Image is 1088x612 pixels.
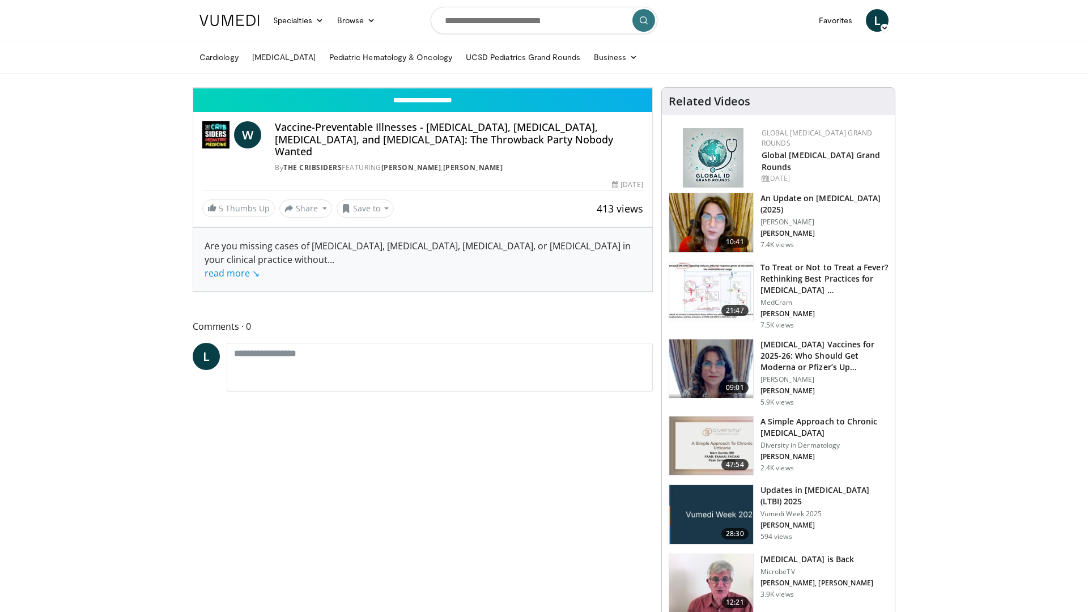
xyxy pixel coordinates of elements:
a: 5 Thumbs Up [202,199,275,217]
a: W [234,121,261,148]
p: [PERSON_NAME] [760,452,888,461]
h3: A Simple Approach to Chronic [MEDICAL_DATA] [760,416,888,439]
span: 28:30 [721,528,749,539]
a: Browse [330,9,382,32]
a: Cardiology [193,46,245,69]
img: 13572674-fd52-486e-95fe-8da471687cb1.jpg.150x105_q85_crop-smart_upscale.jpg [669,485,753,544]
a: 10:41 An Update on [MEDICAL_DATA] (2025) [PERSON_NAME] [PERSON_NAME] 7.4K views [669,193,888,253]
p: [PERSON_NAME] [760,218,888,227]
h3: [MEDICAL_DATA] Vaccines for 2025-26: Who Should Get Moderna or Pfizer’s Up… [760,339,888,373]
h3: An Update on [MEDICAL_DATA] (2025) [760,193,888,215]
button: Share [279,199,332,218]
a: read more ↘ [205,267,260,279]
span: 21:47 [721,305,749,316]
p: Vumedi Week 2025 [760,509,888,518]
p: [PERSON_NAME] [760,375,888,384]
span: 47:54 [721,459,749,470]
p: [PERSON_NAME] [760,309,888,318]
h3: [MEDICAL_DATA] is Back [760,554,873,565]
img: 4e370bb1-17f0-4657-a42f-9b995da70d2f.png.150x105_q85_crop-smart_upscale.png [669,339,753,398]
a: [MEDICAL_DATA] [245,46,322,69]
h3: To Treat or Not to Treat a Fever? Rethinking Best Practices for [MEDICAL_DATA] … [760,262,888,296]
a: The Cribsiders [283,163,342,172]
span: 09:01 [721,382,749,393]
p: Diversity in Dermatology [760,441,888,450]
a: Specialties [266,9,330,32]
span: 10:41 [721,236,749,248]
div: Are you missing cases of [MEDICAL_DATA], [MEDICAL_DATA], [MEDICAL_DATA], or [MEDICAL_DATA] in you... [205,239,641,280]
a: 09:01 [MEDICAL_DATA] Vaccines for 2025-26: Who Should Get Moderna or Pfizer’s Up… [PERSON_NAME] [... [669,339,888,407]
span: 12:21 [721,597,749,608]
p: [PERSON_NAME] [760,521,888,530]
img: 17417671-29c8-401a-9d06-236fa126b08d.150x105_q85_crop-smart_upscale.jpg [669,262,753,321]
input: Search topics, interventions [431,7,657,34]
p: [PERSON_NAME] [760,386,888,396]
span: ... [205,253,334,279]
a: Business [587,46,645,69]
p: 5.9K views [760,398,794,407]
a: [PERSON_NAME] [443,163,503,172]
h4: Vaccine-Preventable Illnesses - [MEDICAL_DATA], [MEDICAL_DATA], [MEDICAL_DATA], and [MEDICAL_DATA... [275,121,643,158]
span: 5 [219,203,223,214]
a: L [193,343,220,370]
a: Global [MEDICAL_DATA] Grand Rounds [762,150,881,172]
p: 7.4K views [760,240,794,249]
a: Favorites [812,9,859,32]
a: [PERSON_NAME] [381,163,441,172]
div: [DATE] [762,173,886,184]
div: [DATE] [612,180,643,190]
a: Global [MEDICAL_DATA] Grand Rounds [762,128,873,148]
a: 28:30 Updates in [MEDICAL_DATA] (LTBI) 2025 Vumedi Week 2025 [PERSON_NAME] 594 views [669,484,888,545]
p: [PERSON_NAME], [PERSON_NAME] [760,579,873,588]
span: Comments 0 [193,319,653,334]
p: 2.4K views [760,464,794,473]
button: Save to [337,199,394,218]
img: e456a1d5-25c5-46f9-913a-7a343587d2a7.png.150x105_q85_autocrop_double_scale_upscale_version-0.2.png [683,128,743,188]
a: L [866,9,889,32]
img: 48af3e72-e66e-47da-b79f-f02e7cc46b9b.png.150x105_q85_crop-smart_upscale.png [669,193,753,252]
div: By FEATURING , [275,163,643,173]
p: MedCram [760,298,888,307]
img: The Cribsiders [202,121,229,148]
p: MicrobeTV [760,567,873,576]
a: Pediatric Hematology & Oncology [322,46,459,69]
p: 7.5K views [760,321,794,330]
img: dc941aa0-c6d2-40bd-ba0f-da81891a6313.png.150x105_q85_crop-smart_upscale.png [669,416,753,475]
p: 594 views [760,532,792,541]
h3: Updates in [MEDICAL_DATA] (LTBI) 2025 [760,484,888,507]
span: 413 views [597,202,643,215]
p: 3.9K views [760,590,794,599]
p: [PERSON_NAME] [760,229,888,238]
a: UCSD Pediatrics Grand Rounds [459,46,587,69]
h4: Related Videos [669,95,750,108]
a: 47:54 A Simple Approach to Chronic [MEDICAL_DATA] Diversity in Dermatology [PERSON_NAME] 2.4K views [669,416,888,476]
img: VuMedi Logo [199,15,260,26]
a: 21:47 To Treat or Not to Treat a Fever? Rethinking Best Practices for [MEDICAL_DATA] … MedCram [P... [669,262,888,330]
